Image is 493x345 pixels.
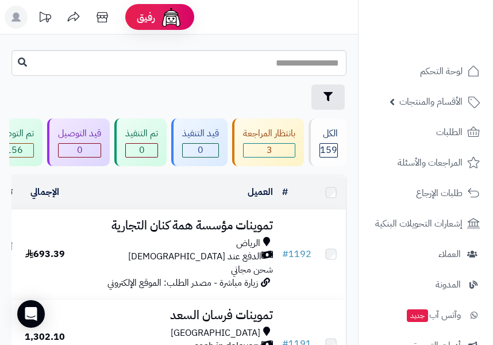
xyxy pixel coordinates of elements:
[59,144,101,157] span: 0
[236,237,260,250] span: الرياض
[406,307,461,323] span: وآتس آب
[365,271,486,298] a: المدونة
[319,127,338,140] div: الكل
[77,219,273,232] h3: تموينات مؤسسة همة كنان التجارية
[365,57,486,85] a: لوحة التحكم
[365,179,486,207] a: طلبات الإرجاع
[160,6,183,29] img: ai-face.png
[398,155,463,171] span: المراجعات والأسئلة
[58,127,101,140] div: قيد التوصيل
[125,127,158,140] div: تم التنفيذ
[306,118,349,166] a: الكل159
[45,118,112,166] a: قيد التوصيل 0
[231,263,273,277] span: شحن مجاني
[399,94,463,110] span: الأقسام والمنتجات
[112,118,169,166] a: تم التنفيذ 0
[128,250,261,263] span: الدفع عند [DEMOGRAPHIC_DATA]
[30,6,59,32] a: تحديثات المنصة
[183,144,218,157] span: 0
[365,301,486,329] a: وآتس آبجديد
[365,210,486,237] a: إشعارات التحويلات البنكية
[137,10,155,24] span: رفيق
[169,118,230,166] a: قيد التنفيذ 0
[230,118,306,166] a: بانتظار المراجعة 3
[438,246,461,262] span: العملاء
[107,276,258,290] span: زيارة مباشرة - مصدر الطلب: الموقع الإلكتروني
[420,63,463,79] span: لوحة التحكم
[243,127,295,140] div: بانتظار المراجعة
[365,118,486,146] a: الطلبات
[248,185,273,199] a: العميل
[282,185,288,199] a: #
[182,127,219,140] div: قيد التنفيذ
[415,32,482,56] img: logo-2.png
[436,124,463,140] span: الطلبات
[282,247,288,261] span: #
[244,144,295,157] span: 3
[407,309,428,322] span: جديد
[282,247,311,261] a: #1192
[17,300,45,328] div: Open Intercom Messenger
[25,247,65,261] span: 693.39
[77,309,273,322] h3: تموينات فرسان السعد
[416,185,463,201] span: طلبات الإرجاع
[30,185,59,199] a: الإجمالي
[320,144,337,157] span: 159
[365,149,486,177] a: المراجعات والأسئلة
[126,144,157,157] span: 0
[171,327,260,340] span: [GEOGRAPHIC_DATA]
[436,277,461,293] span: المدونة
[375,216,463,232] span: إشعارات التحويلات البنكية
[365,240,486,268] a: العملاء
